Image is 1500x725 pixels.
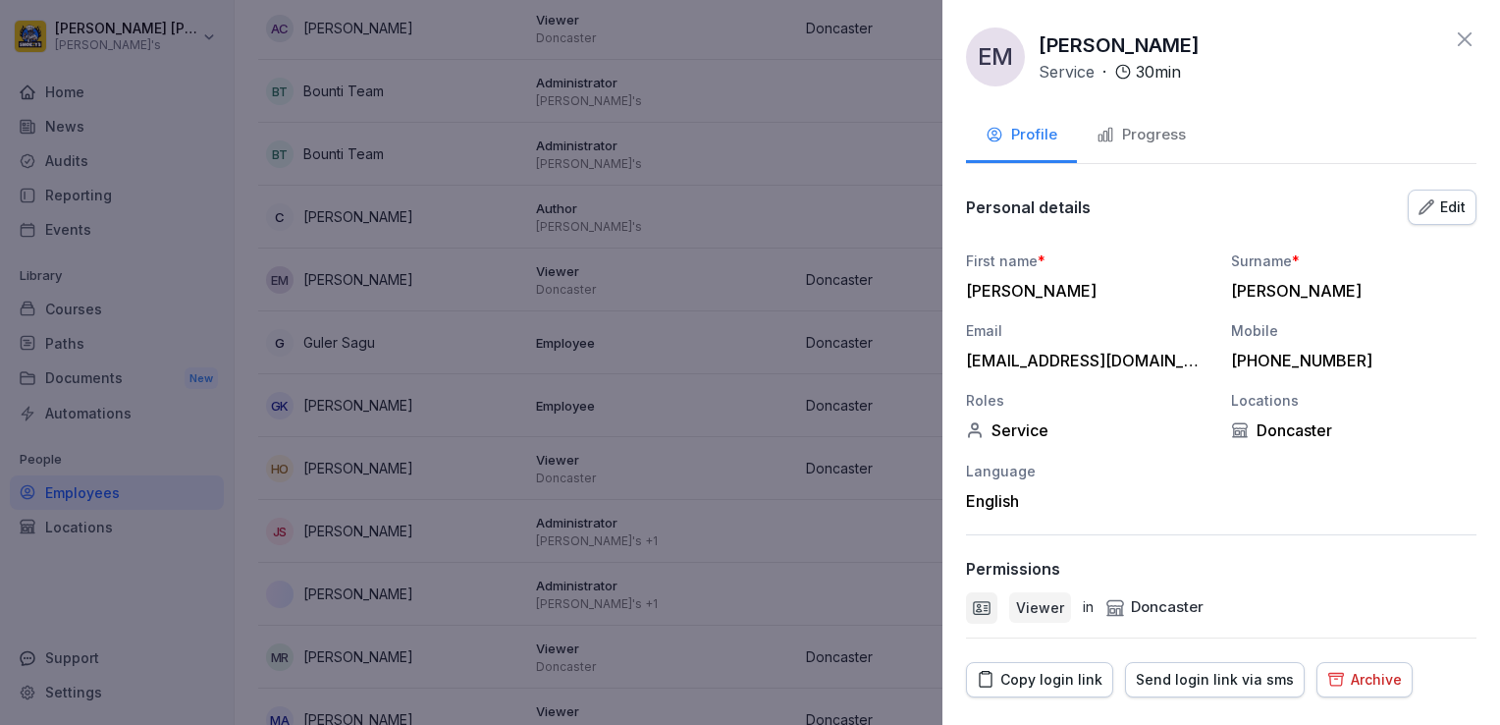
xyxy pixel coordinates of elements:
[1231,351,1467,370] div: [PHONE_NUMBER]
[1231,420,1476,440] div: Doncaster
[966,461,1211,481] div: Language
[1231,390,1476,411] div: Locations
[1136,60,1181,84] p: 30 min
[966,251,1211,271] div: First name
[1039,30,1200,60] p: [PERSON_NAME]
[966,559,1060,579] p: Permissions
[966,281,1202,301] div: [PERSON_NAME]
[1316,662,1413,697] button: Archive
[1327,669,1402,691] div: Archive
[1077,110,1205,163] button: Progress
[966,110,1077,163] button: Profile
[1097,124,1186,146] div: Progress
[1136,669,1294,691] div: Send login link via sms
[1039,60,1181,84] div: ·
[966,662,1113,697] button: Copy login link
[966,28,1025,86] div: EM
[1419,196,1466,218] div: Edit
[977,669,1102,691] div: Copy login link
[1231,251,1476,271] div: Surname
[1125,662,1305,697] button: Send login link via sms
[1231,281,1467,301] div: [PERSON_NAME]
[966,420,1211,440] div: Service
[966,351,1202,370] div: [EMAIL_ADDRESS][DOMAIN_NAME]
[966,491,1211,511] div: English
[1105,596,1204,619] div: Doncaster
[986,124,1057,146] div: Profile
[1083,596,1094,619] p: in
[966,320,1211,341] div: Email
[966,197,1091,217] p: Personal details
[966,390,1211,411] div: Roles
[1039,60,1095,84] p: Service
[1408,190,1476,225] button: Edit
[1016,597,1064,618] p: Viewer
[1231,320,1476,341] div: Mobile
